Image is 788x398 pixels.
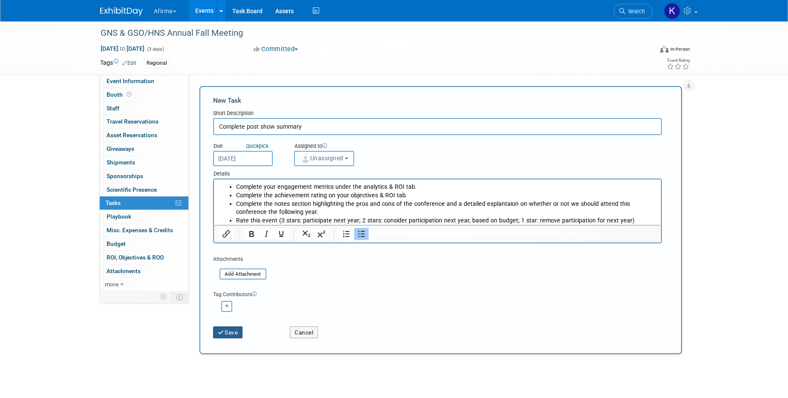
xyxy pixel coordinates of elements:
a: Budget [100,237,188,251]
div: Event Rating [667,58,690,63]
input: Due Date [213,151,273,166]
div: Attachments [213,256,266,263]
span: Booth not reserved yet [125,91,133,98]
span: Giveaways [107,145,134,152]
div: Regional [144,59,170,68]
button: Superscript [314,228,329,240]
span: Misc. Expenses & Credits [107,227,173,234]
span: Sponsorships [107,173,143,179]
a: Travel Reservations [100,115,188,128]
a: Staff [100,102,188,115]
a: Playbook [100,210,188,223]
button: Underline [274,228,289,240]
button: Bullet list [354,228,369,240]
a: Attachments [100,265,188,278]
button: Bold [244,228,259,240]
span: Playbook [107,213,131,220]
div: Short Description [213,110,662,118]
img: Format-Inperson.png [660,46,669,52]
iframe: Rich Text Area [214,179,661,225]
span: Unassigned [300,155,343,162]
span: Attachments [107,268,141,274]
a: Asset Reservations [100,129,188,142]
span: Budget [107,240,126,247]
a: Misc. Expenses & Credits [100,224,188,237]
span: more [105,281,118,288]
a: Sponsorships [100,170,188,183]
img: Keirsten Davis [664,3,680,19]
span: ROI, Objectives & ROO [107,254,164,261]
span: Booth [107,91,133,98]
button: Insert/edit link [219,228,234,240]
a: Search [614,4,653,19]
span: to [118,45,127,52]
a: Giveaways [100,142,188,156]
td: Personalize Event Tab Strip [156,291,171,303]
a: Scientific Presence [100,183,188,196]
a: ROI, Objectives & ROO [100,251,188,264]
i: Quick [246,143,259,149]
span: Shipments [107,159,135,166]
span: Staff [107,105,119,112]
button: Save [213,326,243,338]
a: Tasks [100,196,188,210]
div: Assigned to [294,142,397,151]
a: more [100,278,188,291]
span: Event Information [107,78,154,84]
span: [DATE] [DATE] [100,45,145,52]
div: Tag Contributors [213,289,662,298]
span: Asset Reservations [107,132,157,138]
a: Quickpick [244,142,270,150]
td: Tags [100,58,136,68]
button: Cancel [290,326,318,338]
span: Travel Reservations [107,118,159,125]
a: Shipments [100,156,188,169]
div: In-Person [670,46,690,52]
button: Committed [251,45,301,54]
span: Scientific Presence [107,186,157,193]
span: Search [625,8,645,14]
input: Name of task or a short description [213,118,662,135]
a: Event Information [100,75,188,88]
button: Italic [259,228,274,240]
div: New Task [213,96,662,105]
button: Subscript [299,228,314,240]
td: Toggle Event Tabs [171,291,188,303]
span: Tasks [106,199,121,206]
a: Edit [122,60,136,66]
div: Due [213,142,281,151]
div: Event Format [603,44,690,57]
div: GNS & GSO/HNS Annual Fall Meeting [98,26,640,41]
a: Booth [100,88,188,101]
img: ExhibitDay [100,7,143,16]
button: Unassigned [294,151,355,166]
div: Details [213,166,662,179]
span: (3 days) [146,46,164,52]
button: Numbered list [339,228,354,240]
